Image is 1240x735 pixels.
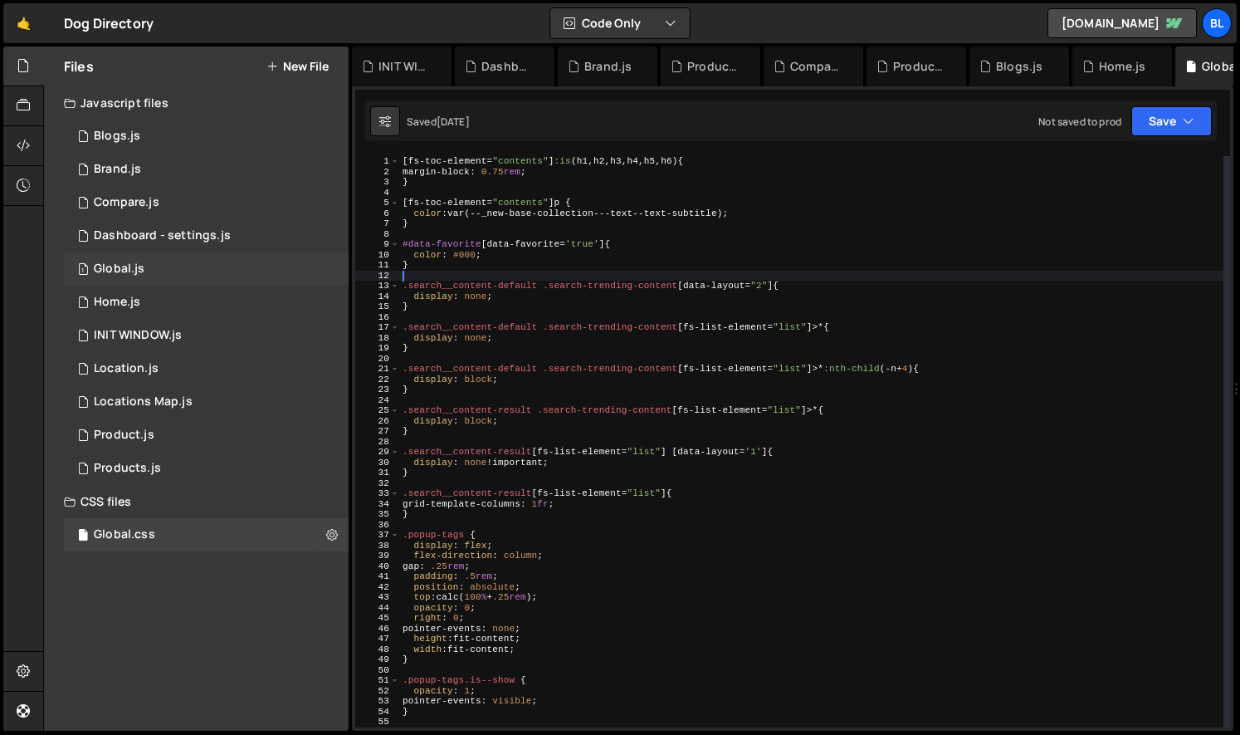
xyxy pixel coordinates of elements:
div: 23 [355,385,400,395]
div: Product.js [687,58,740,75]
div: 37 [355,530,400,541]
div: 38 [355,541,400,551]
div: 6 [355,208,400,219]
div: 10 [355,250,400,261]
div: Home.js [1099,58,1145,75]
div: 16220/44476.js [64,219,349,252]
div: 16220/44477.js [64,319,349,352]
div: Not saved to prod [1038,115,1121,129]
div: 49 [355,654,400,665]
div: CSS files [44,485,349,518]
div: 5 [355,198,400,208]
div: 46 [355,624,400,635]
div: 40 [355,561,400,572]
div: 11 [355,260,400,271]
div: 19 [355,343,400,354]
div: 45 [355,613,400,624]
div: 52 [355,686,400,697]
button: Code Only [550,8,690,38]
div: 17 [355,322,400,333]
div: 50 [355,665,400,676]
div: 39 [355,551,400,561]
div: 36 [355,520,400,531]
div: Compare.js [94,195,159,210]
div: 16220/43682.css [64,518,349,551]
div: 41 [355,571,400,582]
div: 20 [355,354,400,365]
div: 51 [355,675,400,686]
a: [DOMAIN_NAME] [1047,8,1197,38]
button: Save [1131,106,1212,136]
div: 16220/44393.js [64,419,349,452]
button: New File [266,60,329,73]
div: Blogs.js [94,129,140,144]
div: 55 [355,717,400,728]
div: 14 [355,292,400,302]
div: 16220/44394.js [64,153,349,186]
div: Javascript files [44,86,349,120]
div: 8 [355,229,400,240]
div: Locations Map.js [94,394,193,409]
div: 53 [355,696,400,707]
div: 2 [355,167,400,178]
div: 34 [355,499,400,510]
div: Compare.js [790,58,843,75]
div: 35 [355,509,400,520]
div: [DATE] [437,115,470,129]
div: 47 [355,634,400,644]
div: 27 [355,426,400,437]
div: Home.js [94,295,140,310]
div: Blogs.js [996,58,1042,75]
div: INIT WINDOW.js [378,58,432,75]
div: Global.css [94,527,155,542]
div: 1 [355,156,400,167]
div: Products.js [893,58,946,75]
div: 16220/44321.js [64,120,349,153]
div: 3 [355,177,400,188]
div: Dog Directory [64,13,154,33]
div: 25 [355,405,400,416]
a: Bl [1202,8,1232,38]
div: 48 [355,644,400,655]
div: 16 [355,312,400,323]
div: 13 [355,281,400,292]
div: Dashboard - settings.js [481,58,535,75]
div: 26 [355,416,400,427]
div: Brand.js [584,58,632,75]
div: Saved [407,115,470,129]
div: 4 [355,188,400,198]
div: Global.js [94,262,144,277]
div: 22 [355,375,400,385]
div: 43 [355,592,400,603]
div: 21 [355,364,400,375]
div: 24 [355,395,400,406]
span: 1 [78,264,88,277]
div: 31 [355,468,400,478]
div: 16220/43681.js [64,252,349,286]
: 16220/43679.js [64,352,349,385]
div: 12 [355,271,400,282]
div: 44 [355,603,400,614]
div: 18 [355,333,400,344]
div: 16220/44328.js [64,186,349,219]
div: 7 [355,218,400,229]
div: INIT WINDOW.js [94,328,182,343]
div: 54 [355,707,400,718]
div: 33 [355,488,400,499]
div: 29 [355,447,400,458]
div: 32 [355,478,400,489]
div: 16220/44324.js [64,452,349,485]
div: Products.js [94,461,161,476]
div: Dashboard - settings.js [94,228,231,243]
div: 30 [355,458,400,468]
div: Brand.js [94,162,141,177]
h2: Files [64,57,94,76]
a: 🤙 [3,3,44,43]
div: 9 [355,239,400,250]
div: Location.js [94,361,159,376]
div: 16220/44319.js [64,286,349,319]
div: 42 [355,582,400,593]
div: 28 [355,437,400,448]
div: Product.js [94,428,154,443]
div: 16220/43680.js [64,385,349,419]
